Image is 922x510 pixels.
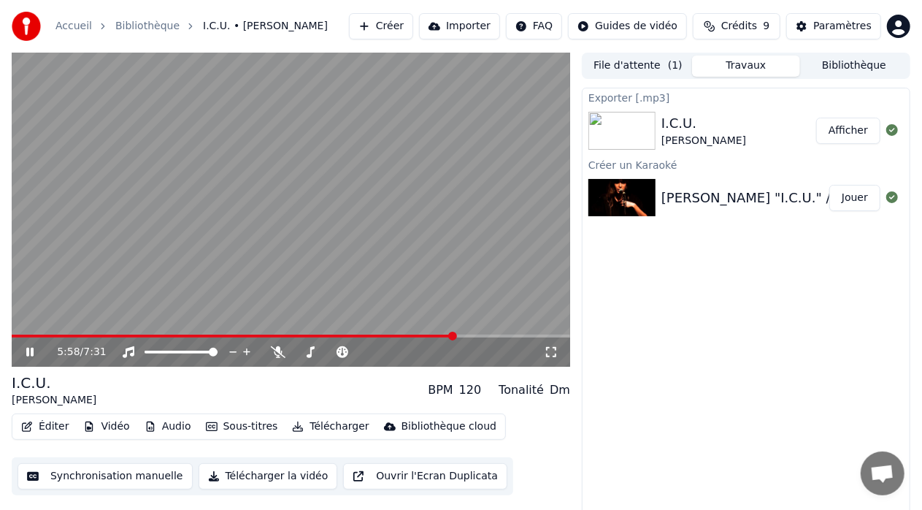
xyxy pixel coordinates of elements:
button: FAQ [506,13,562,39]
button: Paramètres [786,13,881,39]
div: Dm [550,381,570,399]
button: Vidéo [77,416,135,437]
div: Bibliothèque cloud [402,419,496,434]
div: I.C.U. [661,113,746,134]
img: youka [12,12,41,41]
div: [PERSON_NAME] [12,393,96,408]
button: Importer [419,13,500,39]
button: Afficher [816,118,880,144]
div: / [57,345,92,359]
a: Bibliothèque [115,19,180,34]
button: Bibliothèque [800,56,908,77]
button: Guides de vidéo [568,13,687,39]
button: Crédits9 [693,13,780,39]
nav: breadcrumb [55,19,328,34]
span: I.C.U. • [PERSON_NAME] [203,19,328,34]
div: Exporter [.mp3] [583,88,910,106]
a: Ouvrir le chat [861,452,904,495]
span: 7:31 [83,345,106,359]
button: Jouer [829,185,880,211]
button: Travaux [692,56,800,77]
button: Synchronisation manuelle [18,463,193,490]
button: Audio [139,416,197,437]
span: Crédits [721,19,757,34]
button: File d'attente [584,56,692,77]
button: Créer [349,13,413,39]
div: I.C.U. [12,373,96,393]
div: 120 [459,381,482,399]
div: BPM [428,381,453,399]
div: Paramètres [813,19,872,34]
div: Créer un Karaoké [583,156,910,173]
button: Ouvrir l'Ecran Duplicata [343,463,507,490]
button: Télécharger la vidéo [199,463,338,490]
a: Accueil [55,19,92,34]
div: [PERSON_NAME] [661,134,746,148]
button: Éditer [15,416,74,437]
div: Tonalité [499,381,544,399]
button: Sous-titres [200,416,284,437]
span: 5:58 [57,345,80,359]
span: ( 1 ) [668,58,683,73]
button: Télécharger [286,416,374,437]
span: 9 [763,19,769,34]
